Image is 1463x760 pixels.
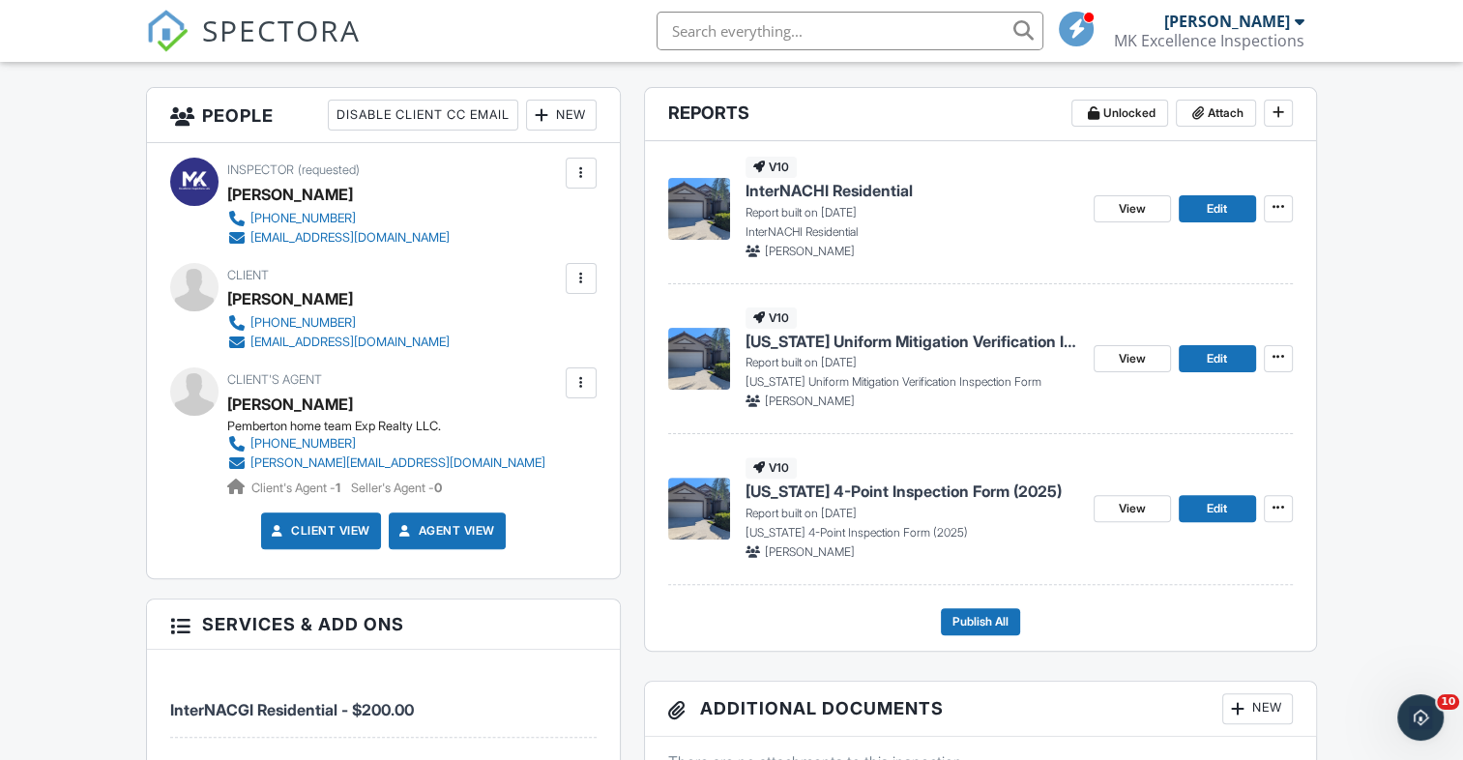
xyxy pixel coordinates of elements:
span: Client's Agent - [251,481,343,495]
span: 10 [1437,694,1459,710]
span: Client [227,268,269,282]
span: (requested) [298,162,360,177]
a: [EMAIL_ADDRESS][DOMAIN_NAME] [227,228,450,248]
h3: Services & Add ons [147,599,619,650]
div: New [1222,693,1293,724]
h3: People [147,88,619,143]
span: Seller's Agent - [351,481,442,495]
div: [PERSON_NAME] [227,180,353,209]
strong: 0 [434,481,442,495]
span: InterNACGI Residential - $200.00 [170,700,414,719]
div: [EMAIL_ADDRESS][DOMAIN_NAME] [250,335,450,350]
h3: Additional Documents [645,682,1316,737]
img: The Best Home Inspection Software - Spectora [146,10,189,52]
div: New [526,100,597,131]
a: Client View [268,521,370,541]
div: [PHONE_NUMBER] [250,315,356,331]
li: Service: InterNACGI Residential [170,664,596,737]
div: [PHONE_NUMBER] [250,436,356,452]
div: [PHONE_NUMBER] [250,211,356,226]
a: [PHONE_NUMBER] [227,434,545,453]
span: SPECTORA [202,10,361,50]
span: Inspector [227,162,294,177]
span: Client's Agent [227,372,322,387]
a: Agent View [395,521,495,541]
strong: 1 [336,481,340,495]
iframe: Intercom live chat [1397,694,1444,741]
div: [PERSON_NAME] [1164,12,1290,31]
div: MK Excellence Inspections [1114,31,1304,50]
a: [PHONE_NUMBER] [227,209,450,228]
a: [PERSON_NAME] [227,390,353,419]
input: Search everything... [657,12,1043,50]
a: [PERSON_NAME][EMAIL_ADDRESS][DOMAIN_NAME] [227,453,545,473]
div: [PERSON_NAME] [227,284,353,313]
div: Disable Client CC Email [328,100,518,131]
div: Pemberton home team Exp Realty LLC. [227,419,561,434]
a: [PHONE_NUMBER] [227,313,450,333]
a: [EMAIL_ADDRESS][DOMAIN_NAME] [227,333,450,352]
a: SPECTORA [146,26,361,67]
div: [EMAIL_ADDRESS][DOMAIN_NAME] [250,230,450,246]
div: [PERSON_NAME][EMAIL_ADDRESS][DOMAIN_NAME] [250,455,545,471]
